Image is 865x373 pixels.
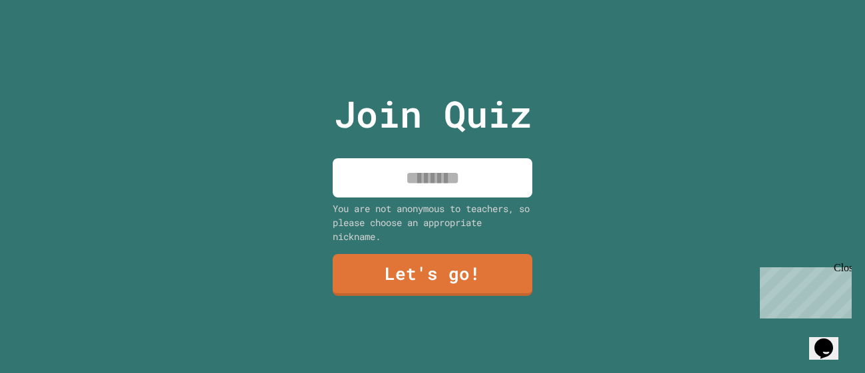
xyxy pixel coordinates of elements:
[334,86,532,142] p: Join Quiz
[5,5,92,84] div: Chat with us now!Close
[333,254,532,296] a: Let's go!
[809,320,852,360] iframe: chat widget
[755,262,852,318] iframe: chat widget
[333,201,532,243] div: You are not anonymous to teachers, so please choose an appropriate nickname.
